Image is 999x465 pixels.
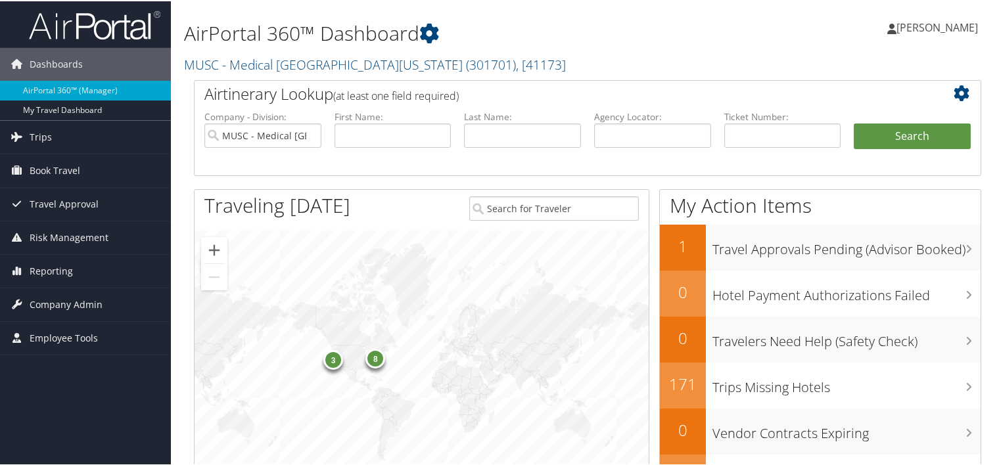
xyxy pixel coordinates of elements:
span: [PERSON_NAME] [896,19,978,33]
button: Search [854,122,971,148]
span: Dashboards [30,47,83,79]
span: Travel Approval [30,187,99,219]
a: 1Travel Approvals Pending (Advisor Booked) [660,223,981,269]
button: Zoom out [201,263,227,289]
label: First Name: [335,109,452,122]
span: ( 301701 ) [466,55,516,72]
h1: AirPortal 360™ Dashboard [184,18,722,46]
h3: Vendor Contracts Expiring [712,416,981,441]
input: Search for Traveler [469,195,639,219]
a: 171Trips Missing Hotels [660,361,981,407]
a: 0Travelers Need Help (Safety Check) [660,315,981,361]
h2: 1 [660,234,706,256]
label: Ticket Number: [724,109,841,122]
a: [PERSON_NAME] [887,7,991,46]
span: Reporting [30,254,73,286]
h2: Airtinerary Lookup [204,81,905,104]
h2: 171 [660,372,706,394]
h3: Hotel Payment Authorizations Failed [712,278,981,303]
a: MUSC - Medical [GEOGRAPHIC_DATA][US_STATE] [184,55,566,72]
span: Risk Management [30,220,108,253]
h3: Trips Missing Hotels [712,370,981,395]
a: 0Vendor Contracts Expiring [660,407,981,453]
h3: Travelers Need Help (Safety Check) [712,324,981,349]
label: Agency Locator: [594,109,711,122]
h1: Traveling [DATE] [204,190,350,218]
img: airportal-logo.png [29,9,160,39]
div: 3 [323,349,343,368]
div: 8 [366,347,386,367]
span: Employee Tools [30,321,98,353]
h3: Travel Approvals Pending (Advisor Booked) [712,232,981,257]
span: Company Admin [30,287,103,320]
h2: 0 [660,326,706,348]
h2: 0 [660,280,706,302]
h1: My Action Items [660,190,981,218]
label: Company - Division: [204,109,321,122]
span: Trips [30,120,52,152]
span: Book Travel [30,153,80,186]
label: Last Name: [464,109,581,122]
button: Zoom in [201,236,227,262]
a: 0Hotel Payment Authorizations Failed [660,269,981,315]
span: , [ 41173 ] [516,55,566,72]
span: (at least one field required) [333,87,459,102]
h2: 0 [660,418,706,440]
